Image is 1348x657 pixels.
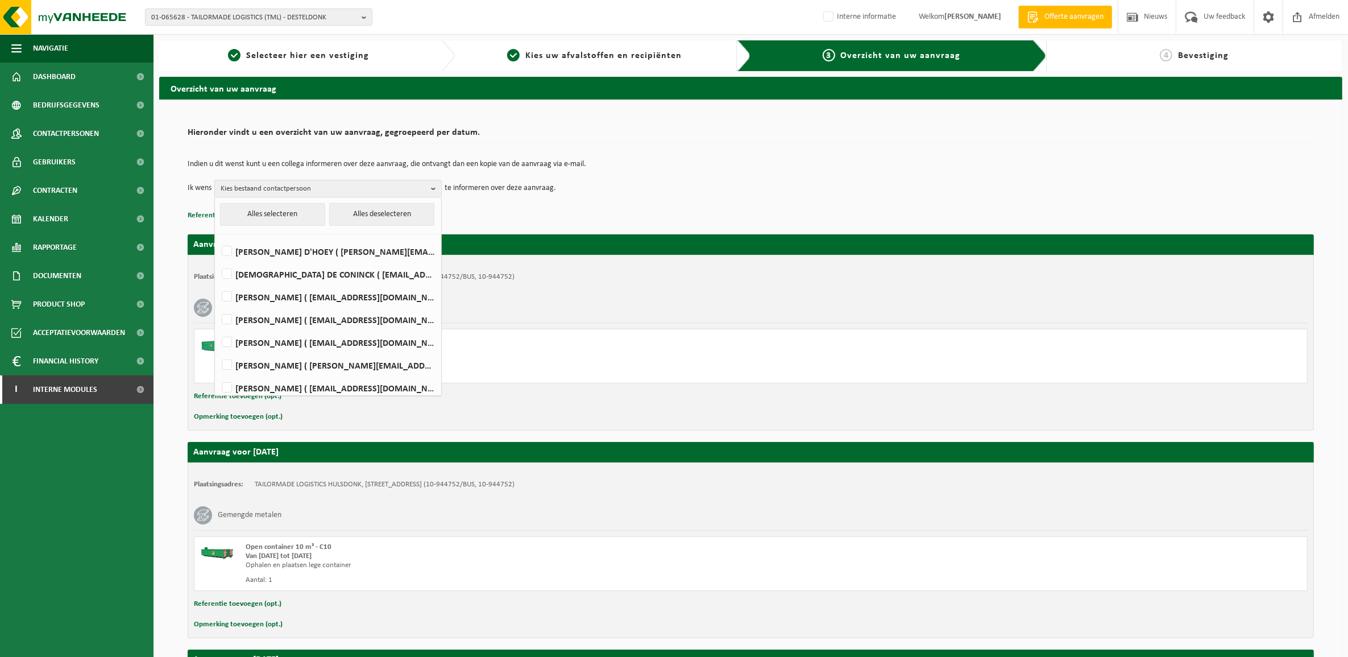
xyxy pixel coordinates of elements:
span: Kies uw afvalstoffen en recipiënten [525,51,682,60]
span: Kies bestaand contactpersoon [221,180,426,197]
span: 2 [507,49,520,61]
span: Interne modules [33,375,97,404]
button: Referentie toevoegen (opt.) [194,389,281,404]
span: Dashboard [33,63,76,91]
button: Opmerking toevoegen (opt.) [194,617,283,632]
label: [PERSON_NAME] ( [EMAIL_ADDRESS][DOMAIN_NAME] ) [219,334,435,351]
button: 01-065628 - TAILORMADE LOGISTICS (TML) - DESTELDONK [145,9,372,26]
span: Bedrijfsgegevens [33,91,99,119]
button: Alles selecteren [220,203,325,226]
strong: Plaatsingsadres: [194,481,243,488]
img: HK-XC-20-GN-00.png [200,335,234,352]
label: [PERSON_NAME] ( [EMAIL_ADDRESS][DOMAIN_NAME] ) [219,288,435,305]
strong: Aanvraag voor [DATE] [193,448,279,457]
h3: Gemengde metalen [218,506,281,524]
span: Acceptatievoorwaarden [33,319,125,347]
strong: Van [DATE] tot [DATE] [246,552,312,560]
span: Contracten [33,176,77,205]
label: [PERSON_NAME] ( [EMAIL_ADDRESS][DOMAIN_NAME] ) [219,379,435,396]
div: Ophalen en plaatsen lege container [246,353,797,362]
label: [PERSON_NAME] ( [PERSON_NAME][EMAIL_ADDRESS][DOMAIN_NAME] ) [219,357,435,374]
span: 3 [823,49,835,61]
span: Open container 10 m³ - C10 [246,543,331,551]
span: Documenten [33,262,81,290]
a: 2Kies uw afvalstoffen en recipiënten [461,49,728,63]
span: 4 [1160,49,1172,61]
button: Referentie toevoegen (opt.) [188,208,275,223]
button: Alles deselecteren [329,203,434,226]
strong: Aanvraag voor [DATE] [193,240,279,249]
span: Financial History [33,347,98,375]
label: [DEMOGRAPHIC_DATA] DE CONINCK ( [EMAIL_ADDRESS][DOMAIN_NAME] ) [219,266,435,283]
span: Selecteer hier een vestiging [246,51,369,60]
a: Offerte aanvragen [1018,6,1112,28]
span: 01-065628 - TAILORMADE LOGISTICS (TML) - DESTELDONK [151,9,357,26]
span: I [11,375,22,404]
button: Kies bestaand contactpersoon [214,180,442,197]
button: Opmerking toevoegen (opt.) [194,410,283,424]
span: Overzicht van uw aanvraag [841,51,961,60]
span: Gebruikers [33,148,76,176]
span: Rapportage [33,233,77,262]
span: Bevestiging [1178,51,1229,60]
span: Navigatie [33,34,68,63]
span: 1 [228,49,240,61]
p: Indien u dit wenst kunt u een collega informeren over deze aanvraag, die ontvangt dan een kopie v... [188,160,1314,168]
strong: Plaatsingsadres: [194,273,243,280]
button: Referentie toevoegen (opt.) [194,597,281,611]
span: Kalender [33,205,68,233]
h2: Overzicht van uw aanvraag [159,77,1342,99]
div: Aantal: 1 [246,368,797,377]
label: [PERSON_NAME] D'HOEY ( [PERSON_NAME][EMAIL_ADDRESS][DOMAIN_NAME] ) [219,243,435,260]
label: Interne informatie [821,9,896,26]
img: HK-XC-10-GN-00.png [200,543,234,560]
div: Ophalen en plaatsen lege container [246,561,797,570]
label: [PERSON_NAME] ( [EMAIL_ADDRESS][DOMAIN_NAME] ) [219,311,435,328]
p: te informeren over deze aanvraag. [445,180,556,197]
a: 1Selecteer hier een vestiging [165,49,432,63]
td: TAILORMADE LOGISTICS HULSDONK, [STREET_ADDRESS] (10-944752/BUS, 10-944752) [255,480,515,489]
div: Aantal: 1 [246,576,797,585]
p: Ik wens [188,180,211,197]
span: Product Shop [33,290,85,319]
span: Offerte aanvragen [1042,11,1106,23]
h2: Hieronder vindt u een overzicht van uw aanvraag, gegroepeerd per datum. [188,128,1314,143]
span: Contactpersonen [33,119,99,148]
strong: [PERSON_NAME] [944,13,1001,21]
